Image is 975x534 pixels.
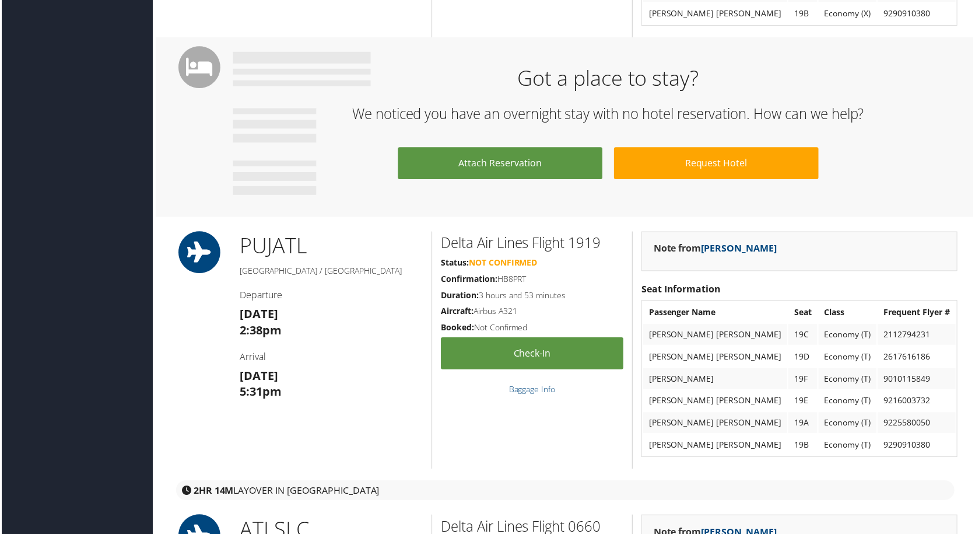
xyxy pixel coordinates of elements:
th: Seat [790,303,819,324]
a: Attach Reservation [398,148,603,180]
h2: Delta Air Lines Flight 1919 [441,234,624,254]
h5: HB8PRT [441,274,624,286]
td: [PERSON_NAME] [PERSON_NAME] [644,3,788,24]
a: Baggage Info [509,385,556,396]
td: Economy (T) [820,347,878,368]
strong: Seat Information [642,284,722,296]
strong: [DATE] [239,307,278,323]
td: Economy (T) [820,414,878,435]
h4: Departure [239,289,423,302]
h5: Airbus A321 [441,306,624,318]
a: [PERSON_NAME] [702,243,778,256]
td: 2112794231 [879,325,958,346]
td: [PERSON_NAME] [PERSON_NAME] [644,414,788,435]
h5: Not Confirmed [441,323,624,334]
td: Economy (X) [820,3,878,24]
td: 9216003732 [879,392,958,413]
strong: Aircraft: [441,306,474,317]
strong: Status: [441,258,469,269]
td: [PERSON_NAME] [644,369,788,390]
td: 19B [790,436,819,457]
td: 19D [790,347,819,368]
td: Economy (T) [820,325,878,346]
th: Frequent Flyer # [879,303,958,324]
strong: Booked: [441,323,474,334]
td: Economy (T) [820,369,878,390]
td: [PERSON_NAME] [PERSON_NAME] [644,325,788,346]
strong: 2:38pm [239,323,281,339]
td: 9010115849 [879,369,958,390]
strong: Note from [654,243,778,256]
td: 19E [790,392,819,413]
h5: [GEOGRAPHIC_DATA] / [GEOGRAPHIC_DATA] [239,266,423,278]
h1: PUJ ATL [239,232,423,261]
td: 2617616186 [879,347,958,368]
strong: 2HR 14M [192,486,233,498]
td: 19A [790,414,819,435]
h4: Arrival [239,351,423,364]
th: Passenger Name [644,303,788,324]
strong: Duration: [441,291,479,302]
strong: [DATE] [239,369,278,385]
td: Economy (T) [820,392,878,413]
div: layover in [GEOGRAPHIC_DATA] [175,482,956,502]
td: Economy (T) [820,436,878,457]
a: Request Hotel [615,148,820,180]
strong: 5:31pm [239,385,281,401]
td: [PERSON_NAME] [PERSON_NAME] [644,392,788,413]
span: Not Confirmed [469,258,538,269]
td: 19C [790,325,819,346]
th: Class [820,303,878,324]
td: 9290910380 [879,436,958,457]
strong: Confirmation: [441,274,497,285]
h5: 3 hours and 53 minutes [441,291,624,302]
td: [PERSON_NAME] [PERSON_NAME] [644,347,788,368]
td: 19F [790,369,819,390]
td: [PERSON_NAME] [PERSON_NAME] [644,436,788,457]
td: 9290910380 [879,3,958,24]
a: Check-in [441,338,624,371]
td: 19B [790,3,819,24]
td: 9225580050 [879,414,958,435]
